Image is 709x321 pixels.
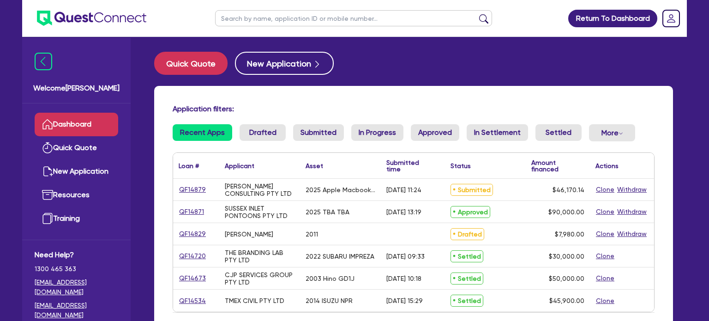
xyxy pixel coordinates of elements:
[225,163,254,169] div: Applicant
[549,253,584,260] span: $30,000.00
[225,205,294,219] div: SUSSEX INLET PONTOONS PTY LTD
[386,208,421,216] div: [DATE] 13:19
[306,208,349,216] div: 2025 TBA TBA
[35,113,118,136] a: Dashboard
[451,273,483,285] span: Settled
[225,249,294,264] div: THE BRANDING LAB PTY LTD
[173,104,655,113] h4: Application filters:
[35,183,118,207] a: Resources
[549,297,584,304] span: $45,900.00
[225,182,294,197] div: [PERSON_NAME] CONSULTING PTY LTD
[179,251,206,261] a: QF14720
[451,250,483,262] span: Settled
[306,275,354,282] div: 2003 Hino GD1J
[179,229,206,239] a: QF14829
[179,184,206,195] a: QF14879
[35,301,118,320] a: [EMAIL_ADDRESS][DOMAIN_NAME]
[37,11,146,26] img: quest-connect-logo-blue
[467,124,528,141] a: In Settlement
[386,186,421,194] div: [DATE] 11:24
[42,189,53,200] img: resources
[179,273,206,284] a: QF14673
[595,163,619,169] div: Actions
[548,208,584,216] span: $90,000.00
[595,273,615,284] button: Clone
[306,297,353,304] div: 2014 ISUZU NPR
[617,229,647,239] button: Withdraw
[179,296,206,306] a: QF14534
[451,163,471,169] div: Status
[306,186,375,194] div: 2025 Apple Macbook Air (15-Inch M4)
[179,163,199,169] div: Loan #
[42,142,53,153] img: quick-quote
[386,297,423,304] div: [DATE] 15:29
[306,253,374,260] div: 2022 SUBARU IMPREZA
[240,124,286,141] a: Drafted
[35,53,52,70] img: icon-menu-close
[215,10,492,26] input: Search by name, application ID or mobile number...
[451,295,483,307] span: Settled
[531,159,584,172] div: Amount financed
[451,184,493,196] span: Submitted
[42,166,53,177] img: new-application
[306,163,323,169] div: Asset
[535,124,582,141] a: Settled
[33,83,120,94] span: Welcome [PERSON_NAME]
[451,228,484,240] span: Drafted
[617,206,647,217] button: Withdraw
[306,230,318,238] div: 2011
[589,124,635,141] button: Dropdown toggle
[568,10,657,27] a: Return To Dashboard
[386,275,421,282] div: [DATE] 10:18
[595,296,615,306] button: Clone
[225,230,273,238] div: [PERSON_NAME]
[617,184,647,195] button: Withdraw
[225,271,294,286] div: CJP SERVICES GROUP PTY LTD
[35,207,118,230] a: Training
[549,275,584,282] span: $50,000.00
[659,6,683,30] a: Dropdown toggle
[154,52,235,75] a: Quick Quote
[35,160,118,183] a: New Application
[35,264,118,274] span: 1300 465 363
[173,124,232,141] a: Recent Apps
[154,52,228,75] button: Quick Quote
[386,253,425,260] div: [DATE] 09:33
[553,186,584,194] span: $46,170.14
[35,136,118,160] a: Quick Quote
[235,52,334,75] button: New Application
[386,159,431,172] div: Submitted time
[595,251,615,261] button: Clone
[42,213,53,224] img: training
[225,297,284,304] div: TMEX CIVIL PTY LTD
[595,206,615,217] button: Clone
[35,278,118,297] a: [EMAIL_ADDRESS][DOMAIN_NAME]
[179,206,204,217] a: QF14871
[451,206,490,218] span: Approved
[35,249,118,260] span: Need Help?
[555,230,584,238] span: $7,980.00
[595,229,615,239] button: Clone
[293,124,344,141] a: Submitted
[595,184,615,195] button: Clone
[351,124,403,141] a: In Progress
[411,124,459,141] a: Approved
